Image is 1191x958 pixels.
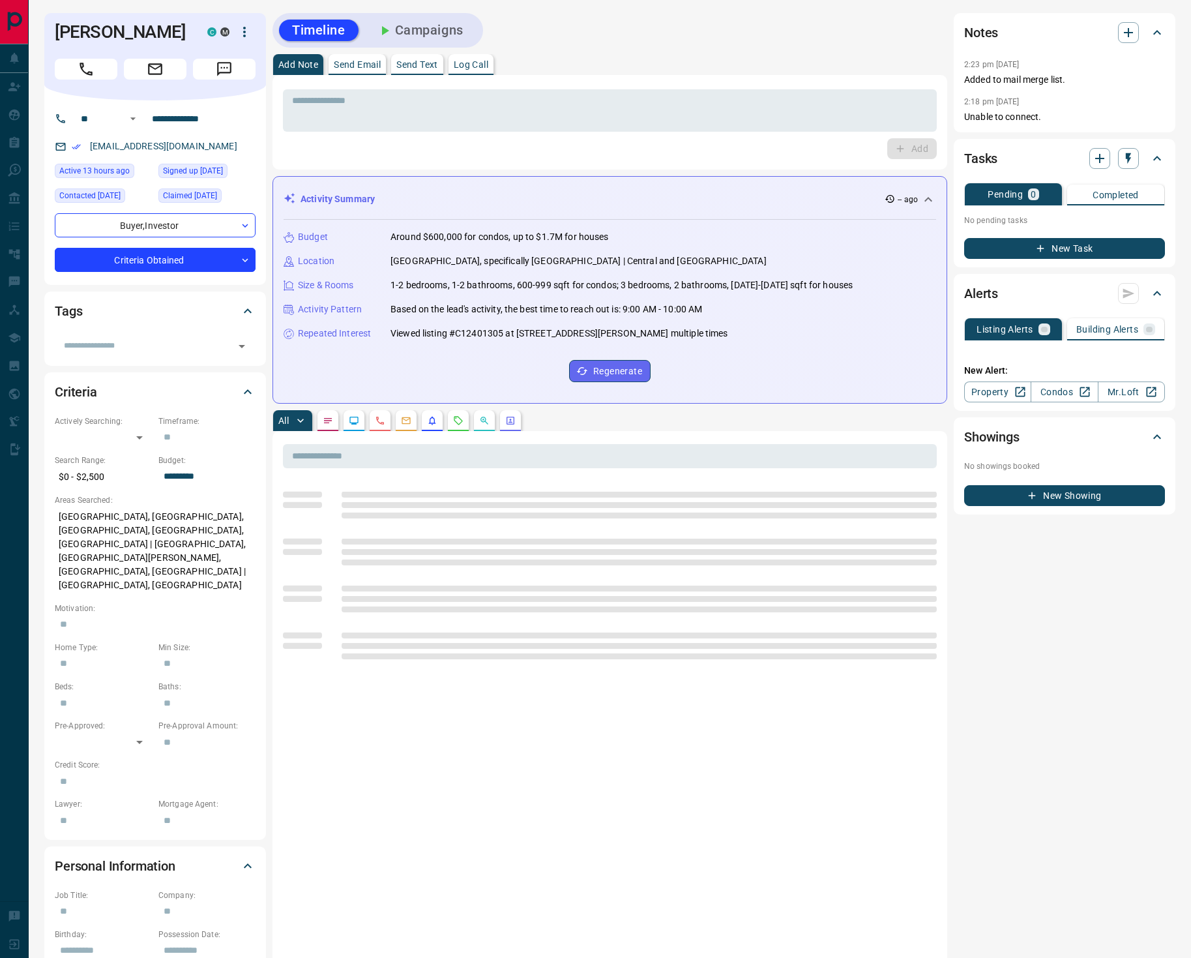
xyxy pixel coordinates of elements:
div: Showings [964,421,1165,453]
svg: Listing Alerts [427,415,437,426]
span: Email [124,59,186,80]
div: Notes [964,17,1165,48]
p: Send Email [334,60,381,69]
div: Buyer , Investor [55,213,256,237]
a: Condos [1031,382,1098,402]
p: Listing Alerts [977,325,1033,334]
svg: Calls [375,415,385,426]
p: New Alert: [964,364,1165,378]
div: Thu Jul 08 2021 [55,188,152,207]
p: Completed [1093,190,1139,200]
svg: Emails [401,415,411,426]
p: Motivation: [55,603,256,614]
p: [GEOGRAPHIC_DATA], specifically [GEOGRAPHIC_DATA] | Central and [GEOGRAPHIC_DATA] [390,254,767,268]
h2: Tags [55,301,82,322]
p: Search Range: [55,455,152,466]
p: 2:23 pm [DATE] [964,60,1020,69]
p: 0 [1031,190,1036,199]
p: Birthday: [55,929,152,940]
svg: Notes [323,415,333,426]
p: 1-2 bedrooms, 1-2 bathrooms, 600-999 sqft for condos; 3 bedrooms, 2 bathrooms, [DATE]-[DATE] sqft... [390,278,853,292]
div: Criteria [55,376,256,408]
p: Mortgage Agent: [158,798,256,810]
h1: [PERSON_NAME] [55,22,188,42]
div: Mon Feb 20 2023 [158,188,256,207]
button: Open [125,111,141,127]
div: condos.ca [207,27,216,37]
p: Send Text [396,60,438,69]
p: Timeframe: [158,415,256,427]
a: Property [964,382,1031,402]
div: Thu Mar 03 2016 [158,164,256,182]
p: Job Title: [55,890,152,901]
div: Sat Sep 13 2025 [55,164,152,182]
button: Timeline [279,20,359,41]
p: [GEOGRAPHIC_DATA], [GEOGRAPHIC_DATA], [GEOGRAPHIC_DATA], [GEOGRAPHIC_DATA], [GEOGRAPHIC_DATA] | [... [55,506,256,596]
p: Actively Searching: [55,415,152,427]
h2: Tasks [964,148,997,169]
div: Tasks [964,143,1165,174]
p: Location [298,254,334,268]
div: mrloft.ca [220,27,229,37]
p: Credit Score: [55,759,256,771]
p: Size & Rooms [298,278,354,292]
svg: Agent Actions [505,415,516,426]
a: Mr.Loft [1098,382,1165,402]
p: No pending tasks [964,211,1165,230]
p: Pre-Approved: [55,720,152,732]
button: New Task [964,238,1165,259]
p: $0 - $2,500 [55,466,152,488]
p: Pending [988,190,1023,199]
p: Beds: [55,681,152,693]
span: Message [193,59,256,80]
a: [EMAIL_ADDRESS][DOMAIN_NAME] [90,141,237,151]
h2: Notes [964,22,998,43]
h2: Alerts [964,283,998,304]
p: Based on the lead's activity, the best time to reach out is: 9:00 AM - 10:00 AM [390,303,702,316]
svg: Email Verified [72,142,81,151]
button: Regenerate [569,360,651,382]
p: Budget: [158,455,256,466]
span: Claimed [DATE] [163,189,217,202]
p: Repeated Interest [298,327,371,340]
svg: Requests [453,415,463,426]
p: Log Call [454,60,488,69]
p: Viewed listing #C12401305 at [STREET_ADDRESS][PERSON_NAME] multiple times [390,327,728,340]
button: Open [233,337,251,355]
p: Lawyer: [55,798,152,810]
p: Budget [298,230,328,244]
p: Home Type: [55,642,152,653]
p: All [278,416,289,425]
h2: Criteria [55,382,97,402]
svg: Lead Browsing Activity [349,415,359,426]
p: 2:18 pm [DATE] [964,97,1020,106]
p: Areas Searched: [55,494,256,506]
span: Signed up [DATE] [163,164,223,177]
p: Building Alerts [1076,325,1138,334]
p: Activity Summary [301,192,375,206]
svg: Opportunities [479,415,490,426]
div: Alerts [964,278,1165,309]
span: Contacted [DATE] [59,189,121,202]
p: Pre-Approval Amount: [158,720,256,732]
div: Activity Summary-- ago [284,187,936,211]
p: Company: [158,890,256,901]
button: Campaigns [364,20,477,41]
p: Unable to connect. [964,110,1165,124]
p: Activity Pattern [298,303,362,316]
h2: Personal Information [55,856,175,876]
div: Criteria Obtained [55,248,256,272]
p: -- ago [898,194,918,205]
div: Personal Information [55,850,256,882]
p: Min Size: [158,642,256,653]
span: Call [55,59,117,80]
div: Tags [55,295,256,327]
button: New Showing [964,485,1165,506]
p: Added to mail merge list. [964,73,1165,87]
p: Baths: [158,681,256,693]
h2: Showings [964,427,1020,447]
p: Possession Date: [158,929,256,940]
p: Around $600,000 for condos, up to $1.7M for houses [390,230,609,244]
p: Add Note [278,60,318,69]
span: Active 13 hours ago [59,164,130,177]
